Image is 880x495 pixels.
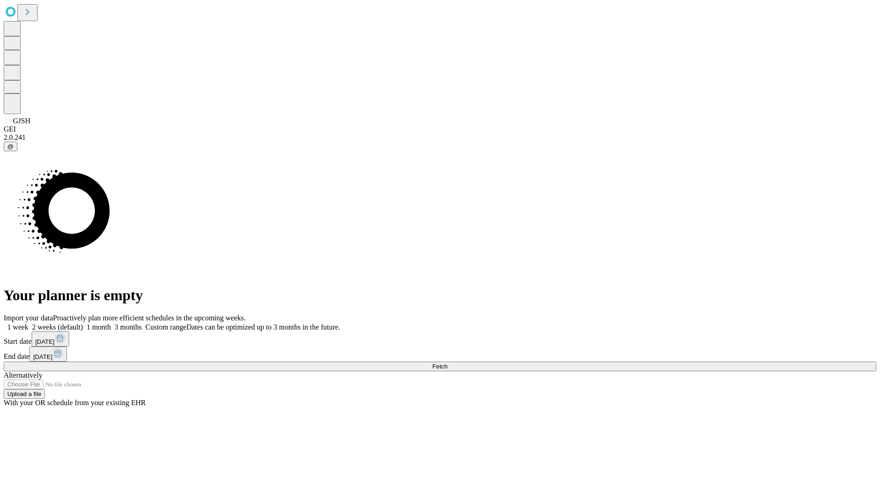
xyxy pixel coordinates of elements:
button: [DATE] [32,331,69,346]
span: 1 month [87,323,111,331]
h1: Your planner is empty [4,287,876,304]
span: 3 months [115,323,142,331]
span: [DATE] [33,353,52,360]
div: End date [4,346,876,362]
span: With your OR schedule from your existing EHR [4,399,146,407]
span: 2 weeks (default) [32,323,83,331]
span: Custom range [145,323,186,331]
span: [DATE] [35,338,55,345]
button: Upload a file [4,389,45,399]
button: @ [4,142,17,151]
span: @ [7,143,14,150]
span: Proactively plan more efficient schedules in the upcoming weeks. [53,314,246,322]
span: 1 week [7,323,28,331]
span: Dates can be optimized up to 3 months in the future. [187,323,340,331]
div: 2.0.241 [4,133,876,142]
span: Alternatively [4,371,42,379]
div: GEI [4,125,876,133]
span: Import your data [4,314,53,322]
div: Start date [4,331,876,346]
button: [DATE] [29,346,67,362]
span: Fetch [432,363,447,370]
span: GJSH [13,117,30,125]
button: Fetch [4,362,876,371]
